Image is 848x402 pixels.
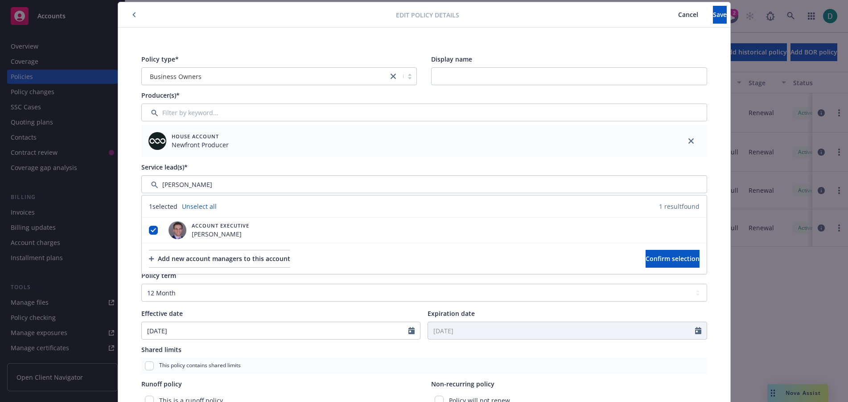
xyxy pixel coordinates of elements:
[408,327,415,334] svg: Calendar
[141,380,182,388] span: Runoff policy
[146,72,384,81] span: Business Owners
[388,71,399,82] a: close
[396,10,459,20] span: Edit policy details
[686,136,696,146] a: close
[428,309,475,318] span: Expiration date
[172,140,229,149] span: Newfront Producer
[172,133,229,140] span: House Account
[149,202,177,211] span: 1 selected
[141,163,188,171] span: Service lead(s)*
[192,222,249,229] span: Account Executive
[678,10,698,19] span: Cancel
[141,104,707,121] input: Filter by keyword...
[431,55,472,63] span: Display name
[192,229,249,239] span: [PERSON_NAME]
[695,327,701,334] svg: Calendar
[141,345,181,354] span: Shared limits
[646,254,700,263] span: Confirm selection
[141,175,707,193] input: Filter by keyword...
[148,132,166,150] img: employee photo
[141,358,707,374] div: This policy contains shared limits
[646,250,700,268] button: Confirm selection
[659,202,700,211] span: 1 result found
[713,6,727,24] button: Save
[141,91,180,99] span: Producer(s)*
[182,202,217,211] a: Unselect all
[141,309,183,318] span: Effective date
[713,10,727,19] span: Save
[150,72,202,81] span: Business Owners
[428,322,695,339] input: MM/DD/YYYY
[141,271,176,280] span: Policy term
[431,380,494,388] span: Non-recurring policy
[149,250,290,268] button: Add new account managers to this account
[663,6,713,24] button: Cancel
[141,55,179,63] span: Policy type*
[142,322,409,339] input: MM/DD/YYYY
[169,221,186,239] img: employee photo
